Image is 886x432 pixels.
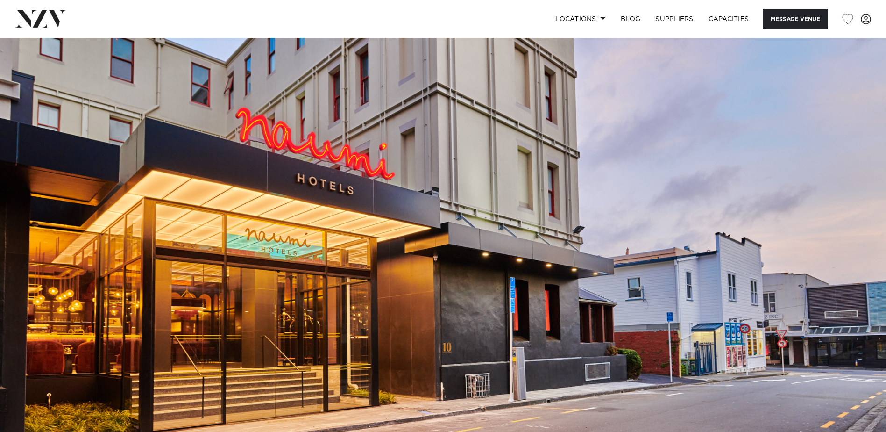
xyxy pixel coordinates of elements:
[648,9,701,29] a: SUPPLIERS
[613,9,648,29] a: BLOG
[548,9,613,29] a: Locations
[701,9,757,29] a: Capacities
[15,10,66,27] img: nzv-logo.png
[763,9,828,29] button: Message Venue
